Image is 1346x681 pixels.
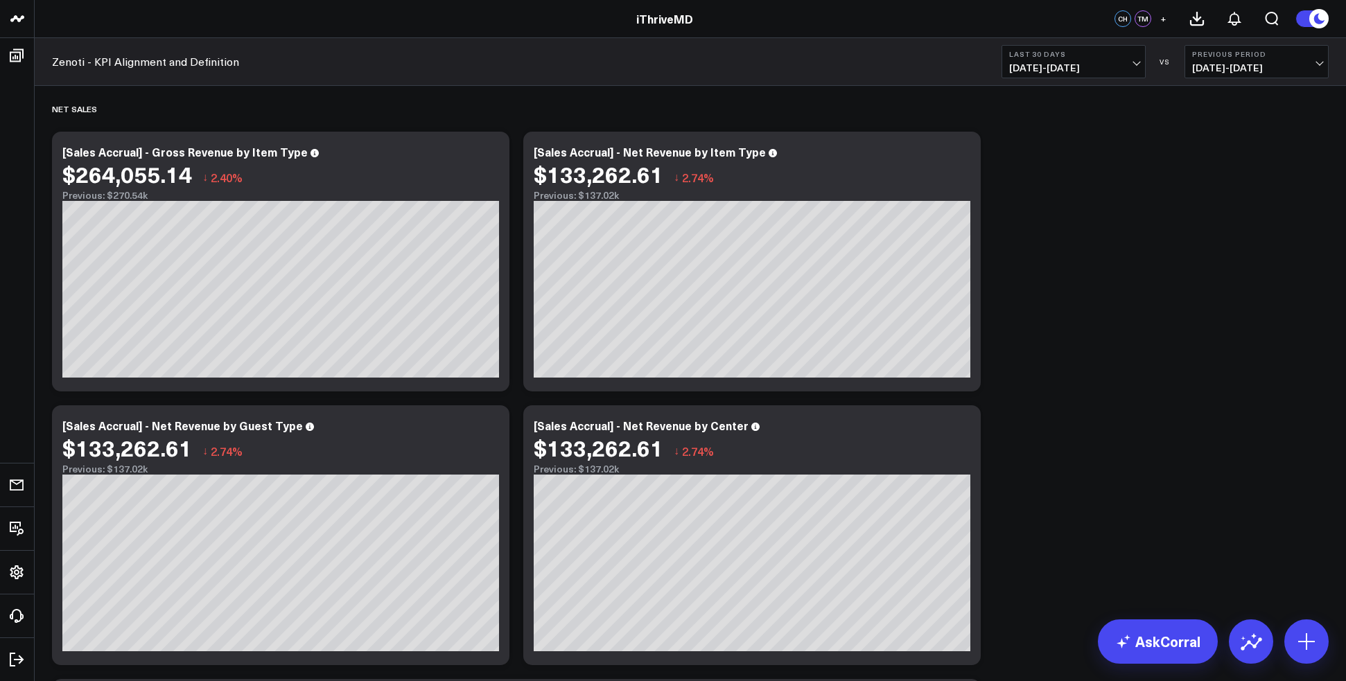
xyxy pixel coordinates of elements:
a: iThriveMD [636,11,693,26]
div: Previous: $137.02k [534,190,970,201]
span: [DATE] - [DATE] [1192,62,1321,73]
div: TM [1135,10,1151,27]
div: $133,262.61 [62,435,192,460]
div: Net Sales [52,93,97,125]
div: [Sales Accrual] - Net Revenue by Guest Type [62,418,303,433]
span: 2.40% [211,170,243,185]
span: ↓ [674,442,679,460]
span: + [1160,14,1166,24]
span: 2.74% [682,170,714,185]
button: + [1155,10,1171,27]
div: Previous: $137.02k [534,463,970,475]
div: [Sales Accrual] - Net Revenue by Center [534,418,749,433]
span: 2.74% [211,443,243,459]
div: $133,262.61 [534,161,663,186]
div: [Sales Accrual] - Gross Revenue by Item Type [62,144,308,159]
span: ↓ [202,168,208,186]
div: VS [1153,58,1178,66]
div: [Sales Accrual] - Net Revenue by Item Type [534,144,766,159]
span: ↓ [202,442,208,460]
div: Previous: $137.02k [62,463,499,475]
div: CH [1115,10,1131,27]
div: $264,055.14 [62,161,192,186]
b: Previous Period [1192,50,1321,58]
div: Previous: $270.54k [62,190,499,201]
button: Previous Period[DATE]-[DATE] [1185,45,1329,78]
span: [DATE] - [DATE] [1009,62,1138,73]
a: AskCorral [1098,619,1218,664]
button: Last 30 Days[DATE]-[DATE] [1002,45,1146,78]
a: Zenoti - KPI Alignment and Definition [52,54,239,69]
span: ↓ [674,168,679,186]
b: Last 30 Days [1009,50,1138,58]
span: 2.74% [682,443,714,459]
div: $133,262.61 [534,435,663,460]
